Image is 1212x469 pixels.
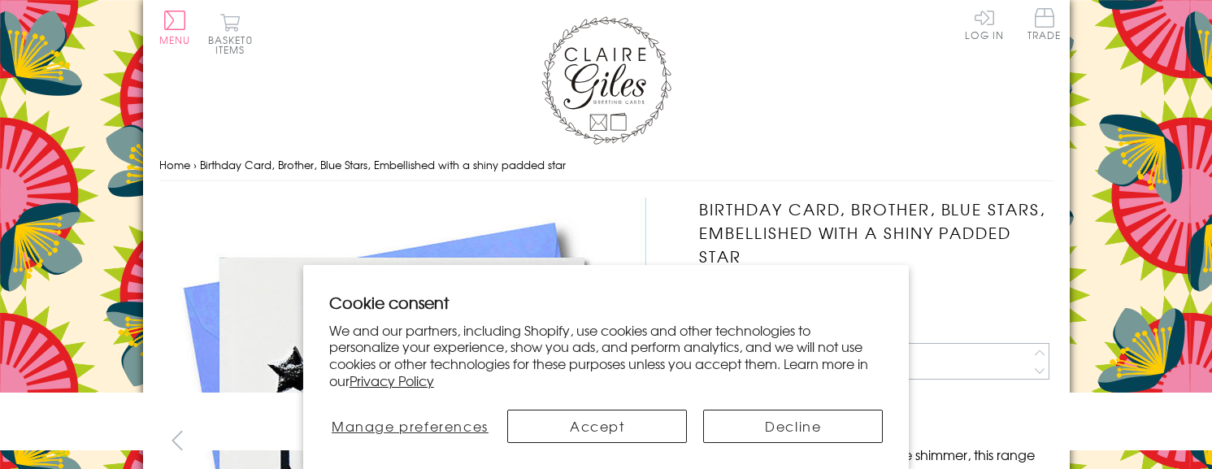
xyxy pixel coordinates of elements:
button: Menu [159,11,191,45]
button: Manage preferences [329,410,491,443]
img: Claire Giles Greetings Cards [541,16,671,145]
h1: Birthday Card, Brother, Blue Stars, Embellished with a shiny padded star [699,198,1053,267]
button: prev [159,422,196,458]
span: Menu [159,33,191,47]
nav: breadcrumbs [159,149,1053,182]
p: We and our partners, including Shopify, use cookies and other technologies to personalize your ex... [329,322,884,389]
a: Trade [1027,8,1062,43]
span: › [193,157,197,172]
h2: Cookie consent [329,291,884,314]
span: Birthday Card, Brother, Blue Stars, Embellished with a shiny padded star [200,157,566,172]
button: Accept [507,410,687,443]
span: Trade [1027,8,1062,40]
span: Manage preferences [332,416,489,436]
a: Log In [965,8,1004,40]
a: Home [159,157,190,172]
a: Privacy Policy [350,371,434,390]
span: 0 items [215,33,253,57]
button: Basket0 items [208,13,253,54]
button: Decline [703,410,883,443]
